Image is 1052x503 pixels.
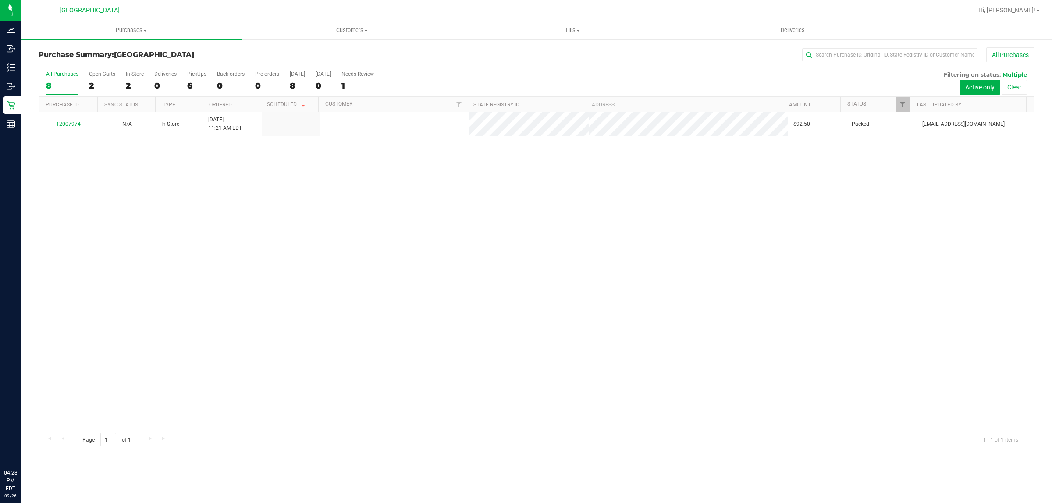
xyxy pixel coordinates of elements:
[126,71,144,77] div: In Store
[316,71,331,77] div: [DATE]
[208,116,242,132] span: [DATE] 11:21 AM EDT
[960,80,1000,95] button: Active only
[122,121,132,127] span: Not Applicable
[161,120,179,128] span: In-Store
[104,102,138,108] a: Sync Status
[7,120,15,128] inline-svg: Reports
[154,81,177,91] div: 0
[1002,80,1027,95] button: Clear
[325,101,352,107] a: Customer
[209,102,232,108] a: Ordered
[267,101,307,107] a: Scheduled
[21,26,242,34] span: Purchases
[154,71,177,77] div: Deliveries
[187,81,206,91] div: 6
[451,97,466,112] a: Filter
[46,81,78,91] div: 8
[217,81,245,91] div: 0
[46,102,79,108] a: Purchase ID
[917,102,961,108] a: Last Updated By
[922,120,1005,128] span: [EMAIL_ADDRESS][DOMAIN_NAME]
[793,120,810,128] span: $92.50
[122,120,132,128] button: N/A
[4,492,17,499] p: 09/26
[7,25,15,34] inline-svg: Analytics
[896,97,910,112] a: Filter
[242,21,462,39] a: Customers
[100,433,116,446] input: 1
[290,71,305,77] div: [DATE]
[316,81,331,91] div: 0
[255,81,279,91] div: 0
[341,81,374,91] div: 1
[7,101,15,110] inline-svg: Retail
[1002,71,1027,78] span: Multiple
[462,26,682,34] span: Tills
[944,71,1001,78] span: Filtering on status:
[789,102,811,108] a: Amount
[473,102,519,108] a: State Registry ID
[75,433,138,446] span: Page of 1
[462,21,682,39] a: Tills
[7,63,15,72] inline-svg: Inventory
[290,81,305,91] div: 8
[9,433,35,459] iframe: Resource center
[852,120,869,128] span: Packed
[163,102,175,108] a: Type
[46,71,78,77] div: All Purchases
[4,469,17,492] p: 04:28 PM EDT
[21,21,242,39] a: Purchases
[847,101,866,107] a: Status
[56,121,81,127] a: 12007974
[986,47,1034,62] button: All Purchases
[242,26,462,34] span: Customers
[217,71,245,77] div: Back-orders
[39,51,370,59] h3: Purchase Summary:
[89,71,115,77] div: Open Carts
[802,48,977,61] input: Search Purchase ID, Original ID, State Registry ID or Customer Name...
[114,50,194,59] span: [GEOGRAPHIC_DATA]
[255,71,279,77] div: Pre-orders
[585,97,782,112] th: Address
[89,81,115,91] div: 2
[976,433,1025,446] span: 1 - 1 of 1 items
[341,71,374,77] div: Needs Review
[187,71,206,77] div: PickUps
[7,44,15,53] inline-svg: Inbound
[60,7,120,14] span: [GEOGRAPHIC_DATA]
[769,26,817,34] span: Deliveries
[126,81,144,91] div: 2
[978,7,1035,14] span: Hi, [PERSON_NAME]!
[682,21,903,39] a: Deliveries
[7,82,15,91] inline-svg: Outbound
